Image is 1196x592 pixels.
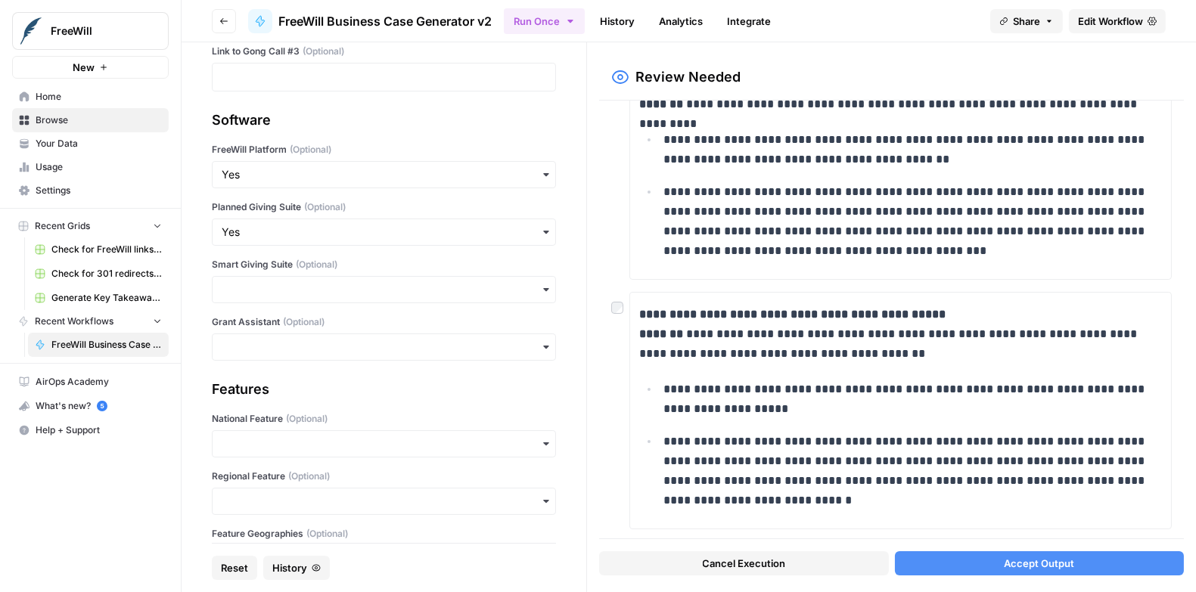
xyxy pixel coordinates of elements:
span: (Optional) [283,315,325,329]
a: Check for 301 redirects on page Grid [28,262,169,286]
a: History [591,9,644,33]
a: Edit Workflow [1069,9,1166,33]
a: Home [12,85,169,109]
button: Accept Output [895,551,1184,575]
label: Link to Gong Call #3 [212,45,556,58]
span: Share [1013,14,1040,29]
span: Accept Output [1004,556,1074,571]
input: Yes [222,167,546,182]
span: (Optional) [296,258,337,271]
a: 5 [97,401,107,411]
span: FreeWill Business Case Generator v2 [278,12,492,30]
span: FreeWill Business Case Generator v2 [51,338,162,352]
button: Help + Support [12,418,169,442]
span: (Optional) [288,470,330,483]
a: FreeWill Business Case Generator v2 [28,333,169,357]
span: Recent Workflows [35,315,113,328]
span: Reset [221,560,248,575]
a: Settings [12,178,169,203]
text: 5 [100,402,104,410]
span: History [272,560,307,575]
img: FreeWill Logo [17,17,45,45]
a: AirOps Academy [12,370,169,394]
a: Check for FreeWill links on partner's external website [28,237,169,262]
button: Run Once [504,8,585,34]
span: Check for 301 redirects on page Grid [51,267,162,281]
span: Edit Workflow [1078,14,1143,29]
button: New [12,56,169,79]
div: Features [212,379,556,400]
span: (Optional) [286,412,328,426]
button: Cancel Execution [599,551,888,575]
label: National Feature [212,412,556,426]
span: Usage [36,160,162,174]
span: (Optional) [306,527,348,541]
label: FreeWill Platform [212,143,556,157]
a: Usage [12,155,169,179]
button: History [263,556,330,580]
span: (Optional) [303,45,344,58]
button: Workspace: FreeWill [12,12,169,50]
button: Recent Workflows [12,310,169,333]
label: Regional Feature [212,470,556,483]
a: Browse [12,108,169,132]
a: Analytics [650,9,712,33]
span: Home [36,90,162,104]
input: Yes [222,225,546,240]
span: New [73,60,95,75]
a: Integrate [718,9,780,33]
span: (Optional) [290,143,331,157]
span: AirOps Academy [36,375,162,389]
span: (Optional) [304,200,346,214]
span: Your Data [36,137,162,150]
span: FreeWill [51,23,142,39]
label: Grant Assistant [212,315,556,329]
span: Help + Support [36,423,162,437]
button: What's new? 5 [12,394,169,418]
button: Share [990,9,1063,33]
span: Browse [36,113,162,127]
a: Generate Key Takeaways from Webinar Transcripts [28,286,169,310]
button: Recent Grids [12,215,169,237]
label: Planned Giving Suite [212,200,556,214]
h2: Review Needed [635,67,741,88]
span: Recent Grids [35,219,90,233]
a: FreeWill Business Case Generator v2 [248,9,492,33]
label: Feature Geographies [212,527,556,541]
span: Cancel Execution [703,556,786,571]
a: Your Data [12,132,169,156]
div: Software [212,110,556,131]
label: Smart Giving Suite [212,258,556,271]
button: Reset [212,556,257,580]
span: Check for FreeWill links on partner's external website [51,243,162,256]
div: What's new? [13,395,168,417]
span: Generate Key Takeaways from Webinar Transcripts [51,291,162,305]
span: Settings [36,184,162,197]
